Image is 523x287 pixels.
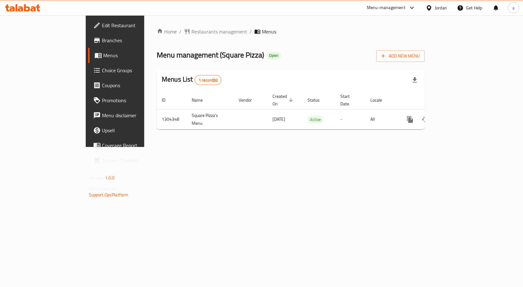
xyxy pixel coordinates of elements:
span: Menus [262,28,276,35]
span: Active [307,116,323,123]
span: Coverage Report [102,142,168,149]
span: Menu disclaimer [102,112,168,119]
th: Actions [398,91,468,110]
a: Upsell [88,123,173,138]
span: Choice Groups [102,67,168,74]
span: Status [307,96,328,104]
span: 1 record(s) [195,77,221,83]
td: - [335,109,365,129]
button: more [403,112,418,127]
a: Choice Groups [88,63,173,78]
h2: Menus List [162,75,221,85]
td: All [365,109,398,129]
button: Change Status [418,112,433,127]
a: Edit Restaurant [88,18,173,33]
a: Menu disclaimer [88,108,173,123]
span: Grocery Checklist [102,157,168,164]
span: Name [192,96,211,104]
span: Coupons [102,82,168,89]
span: Edit Restaurant [102,22,168,29]
a: Coverage Report [88,138,173,153]
span: Promotions [102,97,168,104]
li: / [250,28,252,35]
li: / [179,28,181,35]
a: Coupons [88,78,173,93]
a: Restaurants management [184,28,247,35]
td: Square Pizza's Menu [187,109,234,129]
span: ID [162,96,174,104]
nav: breadcrumb [157,28,425,35]
div: Menu-management [367,4,405,12]
a: Menus [88,48,173,63]
span: Locale [370,96,390,104]
span: Vendor [239,96,260,104]
span: Version: [89,174,104,182]
span: 1.0.0 [105,174,115,182]
button: Add New Menu [376,50,425,62]
div: Jordan [435,4,447,11]
span: Branches [102,37,168,44]
span: a [512,4,515,11]
span: [DATE] [272,115,285,123]
a: Grocery Checklist [88,153,173,168]
span: Add New Menu [381,52,420,60]
span: Open [267,53,281,58]
div: Export file [407,73,422,88]
div: Total records count [195,75,222,85]
span: Menu management ( Square Pizza ) [157,48,264,62]
span: Start Date [340,93,358,108]
table: enhanced table [157,91,468,129]
span: Restaurants management [191,28,247,35]
span: Upsell [102,127,168,134]
a: Branches [88,33,173,48]
a: Support.OpsPlatform [89,191,129,199]
div: Open [267,52,281,59]
span: Created On [272,93,295,108]
span: Menus [103,52,168,59]
span: Get support on: [89,184,118,193]
a: Promotions [88,93,173,108]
